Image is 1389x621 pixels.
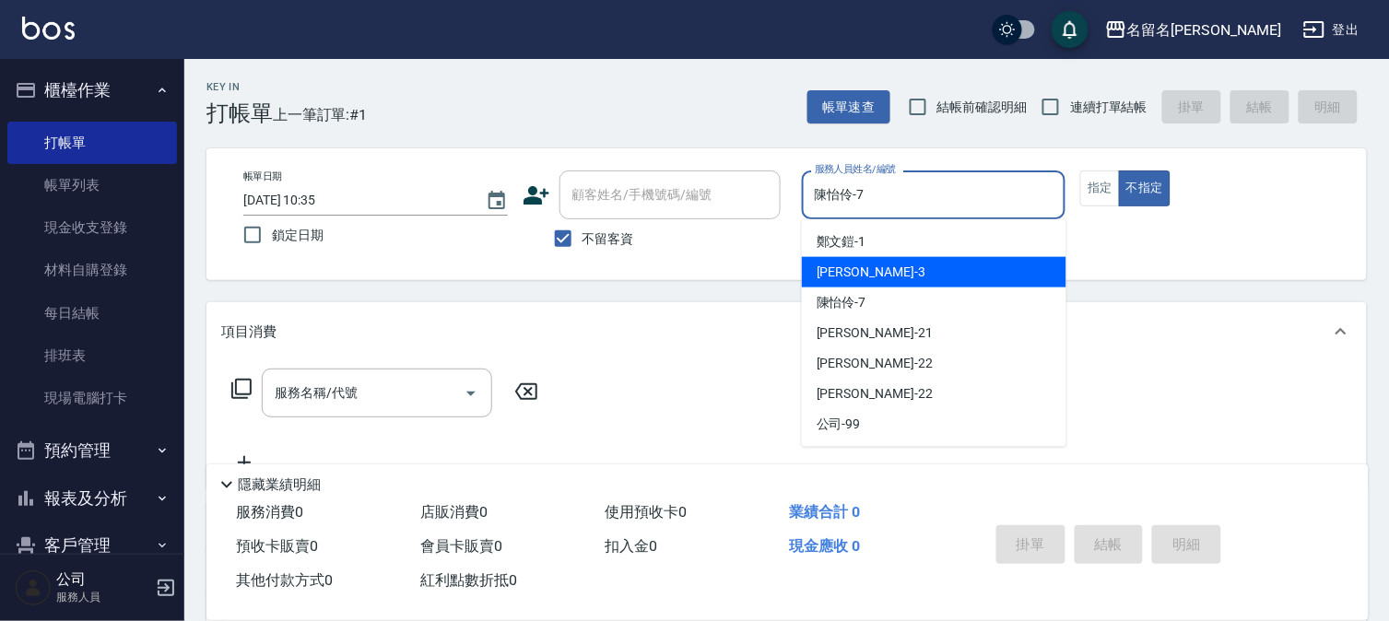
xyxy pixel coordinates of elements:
button: Open [456,379,486,408]
span: 服務消費 0 [236,503,303,521]
a: 現金收支登錄 [7,206,177,249]
span: 業績合計 0 [789,503,860,521]
button: Choose date, selected date is 2025-09-17 [475,179,519,223]
span: 連續打單結帳 [1070,98,1148,117]
p: 服務人員 [56,589,150,605]
span: 扣入金 0 [605,537,657,555]
button: save [1052,11,1089,48]
span: 會員卡販賣 0 [420,537,502,555]
input: YYYY/MM/DD hh:mm [243,185,467,216]
button: 報表及分析 [7,475,177,522]
button: 帳單速查 [807,90,890,124]
span: 使用預收卡 0 [605,503,687,521]
button: 客戶管理 [7,521,177,569]
a: 每日結帳 [7,292,177,334]
a: 排班表 [7,334,177,377]
span: [PERSON_NAME] -21 [817,323,933,343]
p: 項目消費 [221,322,277,342]
button: 登出 [1296,13,1367,47]
span: [PERSON_NAME] -22 [817,354,933,373]
span: 現金應收 0 [789,537,860,555]
span: 店販消費 0 [420,503,488,521]
button: 櫃檯作業 [7,66,177,114]
button: 指定 [1080,170,1120,206]
span: [PERSON_NAME] -22 [817,384,933,404]
span: 預收卡販賣 0 [236,537,318,555]
div: 項目消費 [206,302,1367,361]
img: Person [15,569,52,606]
img: Logo [22,17,75,40]
span: 結帳前確認明細 [937,98,1028,117]
span: 紅利點數折抵 0 [420,571,517,589]
a: 材料自購登錄 [7,249,177,291]
span: 鎖定日期 [272,226,324,245]
h3: 打帳單 [206,100,273,126]
span: 其他付款方式 0 [236,571,333,589]
div: 名留名[PERSON_NAME] [1127,18,1281,41]
button: 名留名[PERSON_NAME] [1098,11,1289,49]
span: 陳怡伶 -7 [817,293,866,312]
h2: Key In [206,81,273,93]
label: 帳單日期 [243,170,282,183]
a: 打帳單 [7,122,177,164]
button: 不指定 [1119,170,1171,206]
label: 服務人員姓名/編號 [815,162,896,176]
span: [PERSON_NAME] -3 [817,263,925,282]
p: 隱藏業績明細 [238,475,321,495]
a: 帳單列表 [7,164,177,206]
span: 鄭文鎧 -1 [817,232,866,252]
span: 公司 -99 [817,415,861,434]
span: 不留客資 [583,229,634,249]
button: 預約管理 [7,427,177,475]
h5: 公司 [56,570,150,589]
a: 現場電腦打卡 [7,377,177,419]
span: 上一筆訂單:#1 [273,103,368,126]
